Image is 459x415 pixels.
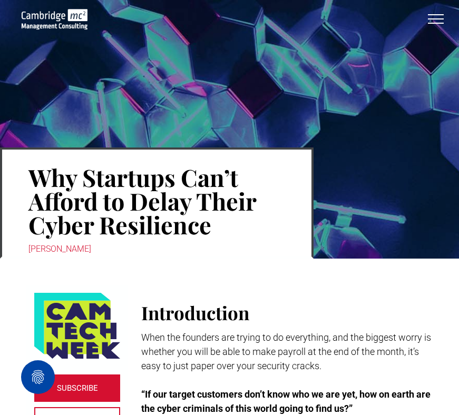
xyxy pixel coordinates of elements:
[34,293,120,359] img: Logo featuring the words CAM TECH WEEK in bold, dark blue letters on a yellow-green background, w...
[22,9,87,29] img: Cambridge Management Logo
[422,5,450,33] button: menu
[28,242,285,256] div: [PERSON_NAME]
[22,11,87,22] a: Your Business Transformed | Cambridge Management Consulting
[34,374,120,402] a: SUBSCRIBE
[141,389,431,414] strong: “If our target customers don’t know who we are yet, how on earth are the cyber criminals of this ...
[141,300,249,325] span: Introduction
[28,164,285,238] h1: Why Startups Can’t Afford to Delay Their Cyber Resilience
[57,375,98,401] span: SUBSCRIBE
[141,332,431,371] span: When the founders are trying to do everything, and the biggest worry is whether you will be able ...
